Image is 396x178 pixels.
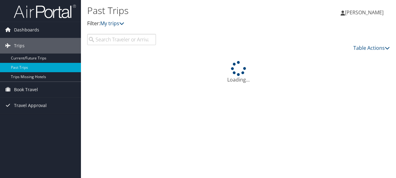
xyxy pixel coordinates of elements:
[14,98,47,113] span: Travel Approval
[14,22,39,38] span: Dashboards
[14,38,25,54] span: Trips
[14,82,38,97] span: Book Travel
[87,61,390,83] div: Loading...
[87,4,289,17] h1: Past Trips
[14,4,76,19] img: airportal-logo.png
[341,3,390,22] a: [PERSON_NAME]
[353,44,390,51] a: Table Actions
[345,9,384,16] span: [PERSON_NAME]
[100,20,124,27] a: My trips
[87,20,289,28] p: Filter:
[87,34,156,45] input: Search Traveler or Arrival City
